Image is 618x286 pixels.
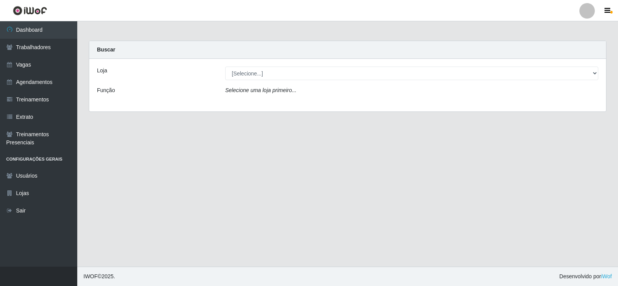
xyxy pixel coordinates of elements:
img: CoreUI Logo [13,6,47,15]
span: IWOF [83,273,98,279]
strong: Buscar [97,46,115,53]
i: Selecione uma loja primeiro... [225,87,296,93]
span: © 2025 . [83,272,115,281]
span: Desenvolvido por [559,272,612,281]
label: Função [97,86,115,94]
a: iWof [601,273,612,279]
label: Loja [97,67,107,75]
